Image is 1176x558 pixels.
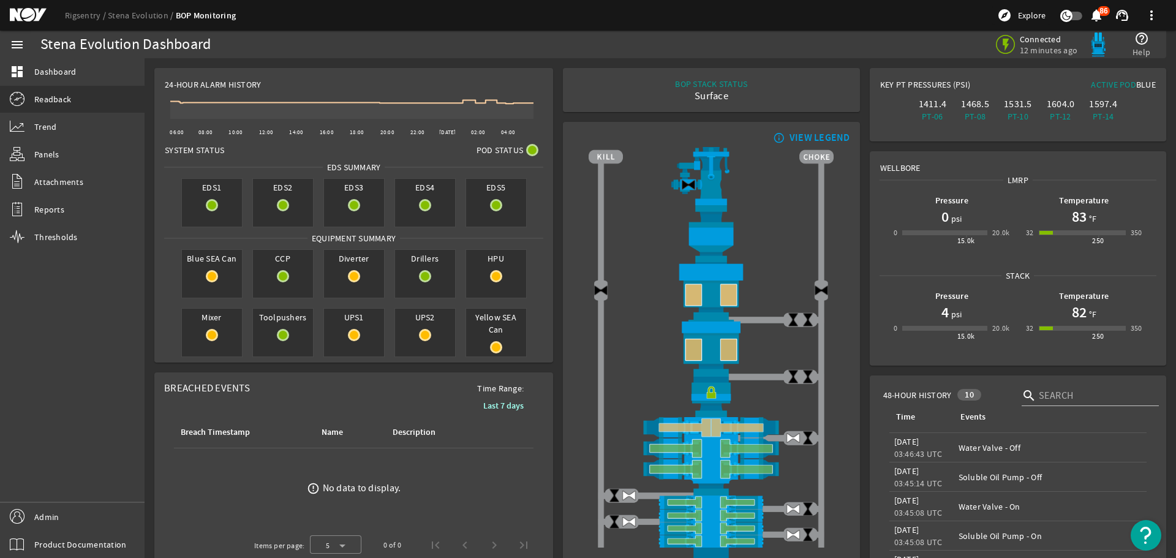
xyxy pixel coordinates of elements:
[801,312,815,327] img: ValveClose.png
[896,410,915,424] div: Time
[383,539,401,551] div: 0 of 0
[1137,1,1166,30] button: more_vert
[894,227,897,239] div: 0
[1001,270,1034,282] span: Stack
[771,133,785,143] mat-icon: info_outline
[790,132,850,144] div: VIEW LEGEND
[483,400,524,412] b: Last 7 days
[395,250,455,267] span: Drillers
[786,312,801,327] img: ValveClose.png
[941,207,949,227] h1: 0
[594,284,608,298] img: Valve2Close.png
[1092,330,1104,342] div: 250
[34,538,126,551] span: Product Documentation
[253,179,313,196] span: EDS2
[786,431,801,445] img: ValveOpen.png
[894,524,919,535] legacy-datetime-component: [DATE]
[1087,213,1097,225] span: °F
[589,438,834,459] img: ShearRamOpen.png
[589,205,834,262] img: FlexJoint.png
[307,482,320,495] mat-icon: error_outline
[165,78,261,91] span: 24-Hour Alarm History
[108,10,176,21] a: Stena Evolution
[894,507,943,518] legacy-datetime-component: 03:45:08 UTC
[501,129,515,136] text: 04:00
[956,110,994,123] div: PT-08
[289,129,303,136] text: 14:00
[1087,308,1097,320] span: °F
[589,509,834,522] img: PipeRamOpen.png
[393,426,435,439] div: Description
[894,478,943,489] legacy-datetime-component: 03:45:14 UTC
[589,147,834,205] img: RiserAdapter.png
[589,522,834,535] img: PipeRamOpen.png
[622,515,636,529] img: ValveOpen.png
[395,309,455,326] span: UPS2
[1039,388,1149,403] input: Search
[589,262,834,320] img: UpperAnnularOpenBlock.png
[959,442,1142,454] div: Water Valve - Off
[1018,9,1046,21] span: Explore
[1003,174,1033,186] span: LMRP
[894,410,944,424] div: Time
[34,511,59,523] span: Admin
[675,90,747,102] div: Surface
[34,176,83,188] span: Attachments
[1084,98,1122,110] div: 1597.4
[1131,322,1142,334] div: 350
[1059,195,1109,206] b: Temperature
[1133,46,1150,58] span: Help
[894,537,943,548] legacy-datetime-component: 03:45:08 UTC
[801,369,815,384] img: ValveClose.png
[935,195,968,206] b: Pressure
[324,309,384,326] span: UPS1
[1072,207,1087,227] h1: 83
[1090,9,1102,22] button: 86
[1020,34,1078,45] span: Connected
[589,377,834,417] img: RiserConnectorLock.png
[814,284,829,298] img: Valve2Close.png
[322,426,343,439] div: Name
[786,527,801,542] img: ValveOpen.png
[997,8,1012,23] mat-icon: explore
[1026,227,1034,239] div: 32
[1131,520,1161,551] button: Open Resource Center
[589,480,834,496] img: BopBodyShearBottom.png
[1022,388,1036,403] i: search
[1042,98,1080,110] div: 1604.0
[10,64,24,79] mat-icon: dashboard
[323,161,385,173] span: EDS SUMMARY
[589,496,834,508] img: PipeRamOpen.png
[1136,79,1156,90] span: Blue
[253,250,313,267] span: CCP
[786,369,801,384] img: ValveClose.png
[935,290,968,302] b: Pressure
[786,502,801,516] img: ValveOpen.png
[589,320,834,376] img: LowerAnnularOpenBlock.png
[380,129,394,136] text: 20:00
[477,144,524,156] span: Pod Status
[34,231,78,243] span: Thresholds
[182,250,242,267] span: Blue SEA Can
[992,322,1010,334] div: 20.0k
[179,426,305,439] div: Breach Timestamp
[801,527,815,542] img: ValveClose.png
[999,110,1037,123] div: PT-10
[675,78,747,90] div: BOP STACK STATUS
[181,426,250,439] div: Breach Timestamp
[1115,8,1129,23] mat-icon: support_agent
[894,448,943,459] legacy-datetime-component: 03:46:43 UTC
[913,98,951,110] div: 1411.4
[176,10,236,21] a: BOP Monitoring
[894,322,897,334] div: 0
[883,389,952,401] span: 48-Hour History
[607,488,622,503] img: ValveClose.png
[40,39,211,51] div: Stena Evolution Dashboard
[894,495,919,506] legacy-datetime-component: [DATE]
[1084,110,1122,123] div: PT-14
[65,10,108,21] a: Rigsentry
[681,178,696,192] img: Valve2Close.png
[473,394,533,417] button: Last 7 days
[170,129,184,136] text: 06:00
[1072,303,1087,322] h1: 82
